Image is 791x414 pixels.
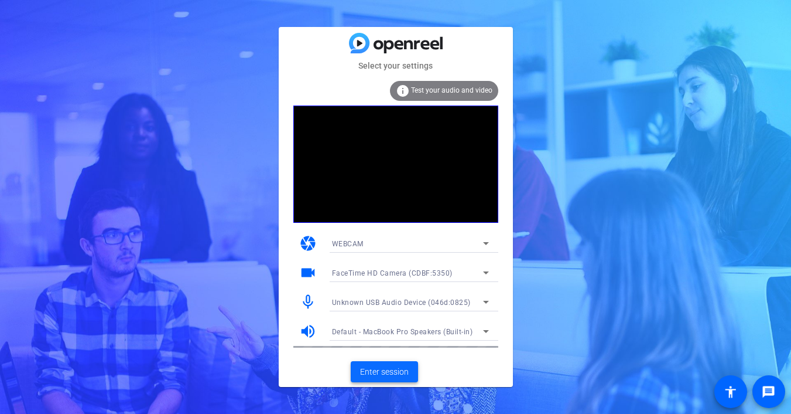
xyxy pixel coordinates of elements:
[360,366,409,378] span: Enter session
[332,298,471,307] span: Unknown USB Audio Device (046d:0825)
[351,361,418,382] button: Enter session
[724,385,738,399] mat-icon: accessibility
[299,264,317,281] mat-icon: videocam
[349,33,443,53] img: blue-gradient.svg
[396,84,410,98] mat-icon: info
[299,293,317,311] mat-icon: mic_none
[279,59,513,72] mat-card-subtitle: Select your settings
[299,323,317,340] mat-icon: volume_up
[332,240,364,248] span: WEBCAM
[332,328,473,336] span: Default - MacBook Pro Speakers (Built-in)
[411,86,492,94] span: Test your audio and video
[299,235,317,252] mat-icon: camera
[332,269,453,277] span: FaceTime HD Camera (CDBF:5350)
[762,385,776,399] mat-icon: message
